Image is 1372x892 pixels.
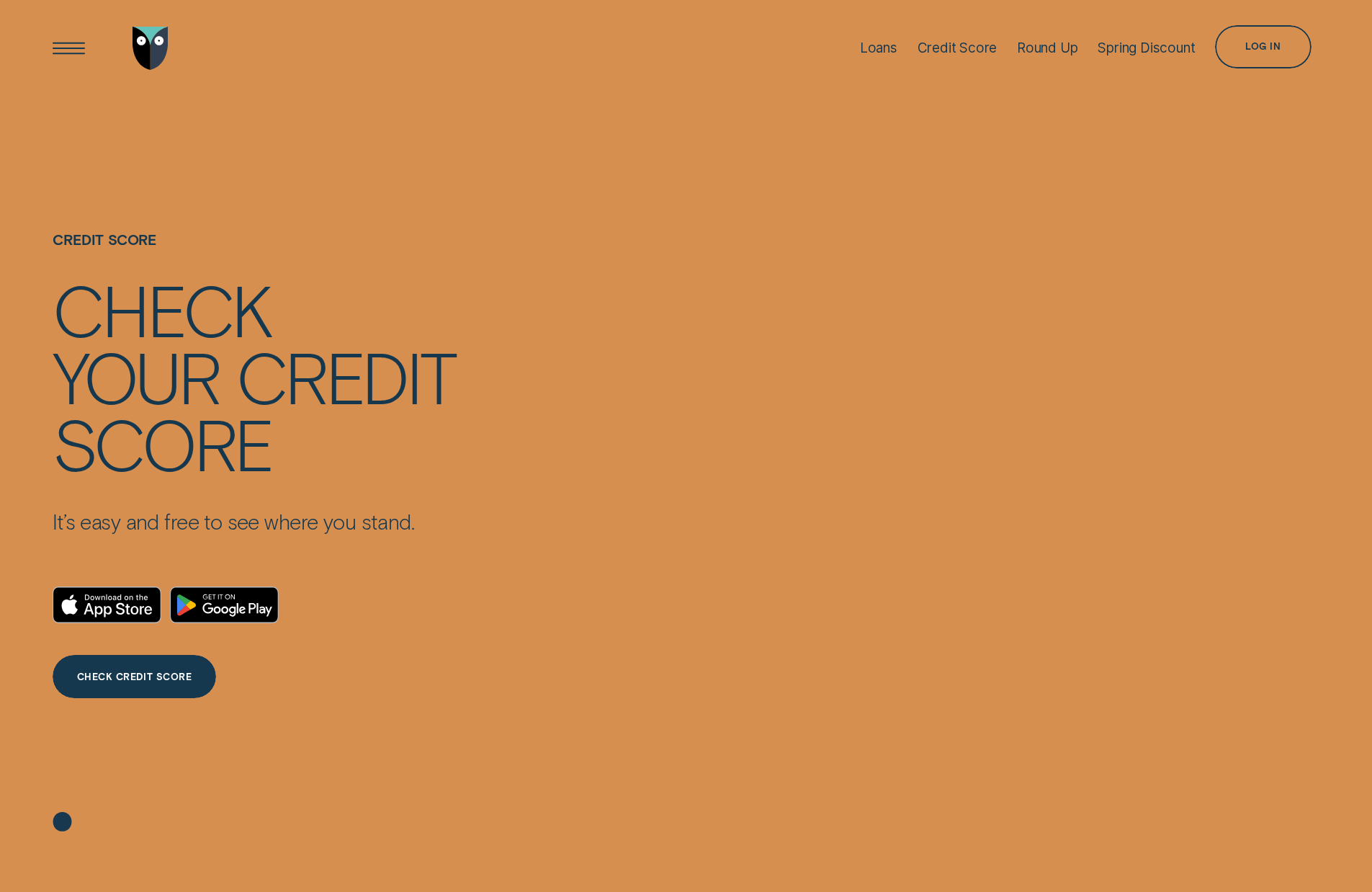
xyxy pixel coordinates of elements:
a: Download on the App Store [53,587,161,623]
div: Credit Score [918,40,997,56]
div: Loans [860,40,897,56]
div: your [53,342,219,409]
div: Check [53,275,271,342]
a: CHECK CREDIT SCORE [53,655,215,698]
div: Spring Discount [1098,40,1195,56]
img: Wisr [133,27,169,70]
button: Log in [1215,25,1311,68]
a: Android App on Google Play [170,587,279,623]
button: Open Menu [48,27,91,70]
div: score [53,409,272,476]
h1: Credit Score [53,231,455,275]
p: It’s easy and free to see where you stand. [53,509,455,535]
div: credit [236,342,455,409]
div: Round Up [1017,40,1078,56]
h4: Check your credit score [53,275,455,476]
